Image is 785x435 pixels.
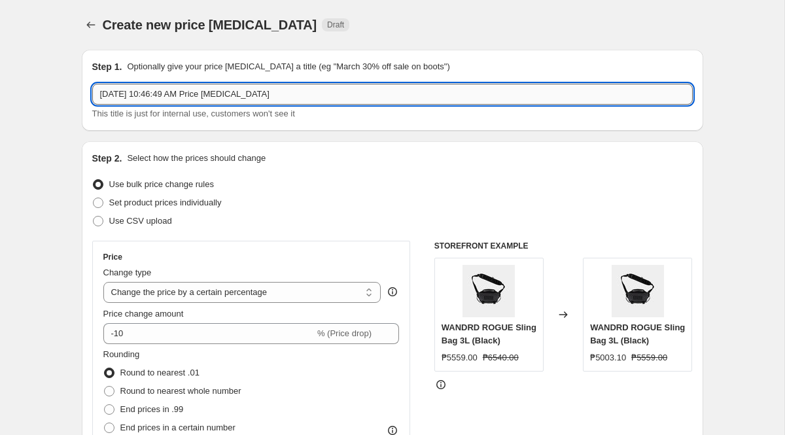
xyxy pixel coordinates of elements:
[120,423,235,432] span: End prices in a certain number
[462,265,515,317] img: WNDRD_PH_WNDRD_ROGUE_SLING_3L_Black_80x.jpg
[92,152,122,165] h2: Step 2.
[590,351,626,364] div: ₱5003.10
[109,216,172,226] span: Use CSV upload
[103,252,122,262] h3: Price
[109,179,214,189] span: Use bulk price change rules
[120,386,241,396] span: Round to nearest whole number
[92,60,122,73] h2: Step 1.
[103,323,315,344] input: -15
[386,285,399,298] div: help
[103,349,140,359] span: Rounding
[442,322,536,345] span: WANDRD ROGUE Sling Bag 3L (Black)
[103,268,152,277] span: Change type
[590,322,685,345] span: WANDRD ROGUE Sling Bag 3L (Black)
[631,351,667,364] strike: ₱5559.00
[92,109,295,118] span: This title is just for internal use, customers won't see it
[92,84,693,105] input: 30% off holiday sale
[127,152,266,165] p: Select how the prices should change
[612,265,664,317] img: WNDRD_PH_WNDRD_ROGUE_SLING_3L_Black_80x.jpg
[434,241,693,251] h6: STOREFRONT EXAMPLE
[317,328,372,338] span: % (Price drop)
[120,404,184,414] span: End prices in .99
[109,198,222,207] span: Set product prices individually
[442,351,478,364] div: ₱5559.00
[82,16,100,34] button: Price change jobs
[120,368,200,377] span: Round to nearest .01
[127,60,449,73] p: Optionally give your price [MEDICAL_DATA] a title (eg "March 30% off sale on boots")
[103,18,317,32] span: Create new price [MEDICAL_DATA]
[327,20,344,30] span: Draft
[483,351,519,364] strike: ₱6540.00
[103,309,184,319] span: Price change amount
